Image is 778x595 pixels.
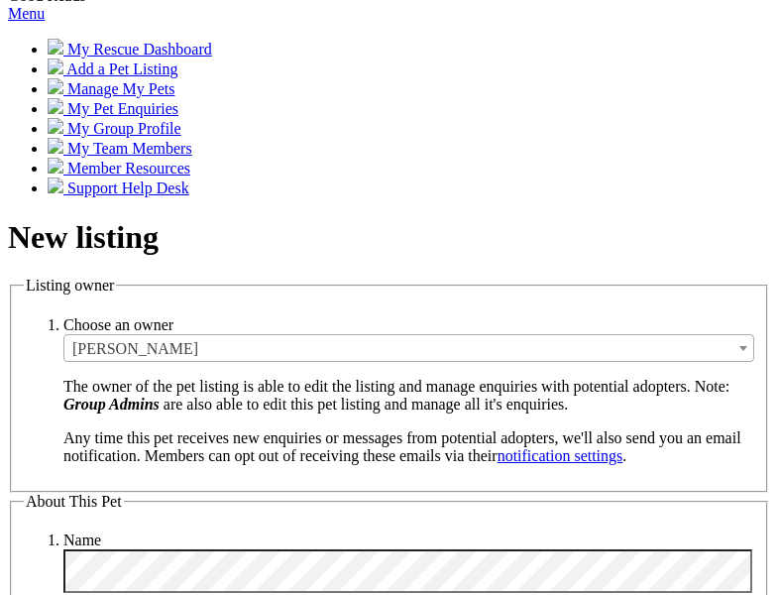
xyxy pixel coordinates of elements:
a: notification settings [498,447,623,464]
span: Listing owner [26,277,114,294]
label: Name [63,532,101,548]
img: help-desk-icon-fdf02630f3aa405de69fd3d07c3f3aa587a6932b1a1747fa1d2bba05be0121f9.svg [48,178,63,193]
span: About This Pet [26,493,122,510]
img: manage-my-pets-icon-02211641906a0b7f246fdf0571729dbe1e7629f14944591b6c1af311fb30b64b.svg [48,78,63,94]
a: Manage My Pets [48,80,174,97]
a: My Team Members [48,140,192,157]
img: group-profile-icon-3fa3cf56718a62981997c0bc7e787c4b2cf8bcc04b72c1350f741eb67cf2f40e.svg [48,118,63,134]
a: Support Help Desk [48,179,189,196]
a: Member Resources [48,160,190,177]
span: My Group Profile [67,120,181,137]
span: Member Resources [67,160,190,177]
a: My Pet Enquiries [48,100,178,117]
a: My Group Profile [48,120,181,137]
a: Menu [8,5,45,22]
a: Add a Pet Listing [48,60,178,77]
span: My Team Members [67,140,192,157]
a: My Rescue Dashboard [48,41,212,58]
img: pet-enquiries-icon-7e3ad2cf08bfb03b45e93fb7055b45f3efa6380592205ae92323e6603595dc1f.svg [48,98,63,114]
span: Manage My Pets [67,80,174,97]
img: dashboard-icon-eb2f2d2d3e046f16d808141f083e7271f6b2e854fb5c12c21221c1fb7104beca.svg [48,39,63,55]
span: My Pet Enquiries [67,100,178,117]
span: Estrella King [64,335,753,363]
span: Add a Pet Listing [66,60,177,77]
h1: New listing [8,219,770,256]
span: Estrella King [63,334,754,362]
label: Choose an owner [63,316,173,333]
img: team-members-icon-5396bd8760b3fe7c0b43da4ab00e1e3bb1a5d9ba89233759b79545d2d3fc5d0d.svg [48,138,63,154]
img: add-pet-listing-icon-0afa8454b4691262ce3f59096e99ab1cd57d4a30225e0717b998d2c9b9846f56.svg [48,59,63,74]
em: Group Admins [63,396,160,413]
span: Support Help Desk [67,179,189,196]
p: The owner of the pet listing is able to edit the listing and manage enquiries with potential adop... [63,378,754,414]
p: Any time this pet receives new enquiries or messages from potential adopters, we'll also send you... [63,429,754,465]
img: member-resources-icon-8e73f808a243e03378d46382f2149f9095a855e16c252ad45f914b54edf8863c.svg [48,158,63,174]
span: My Rescue Dashboard [67,41,212,58]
